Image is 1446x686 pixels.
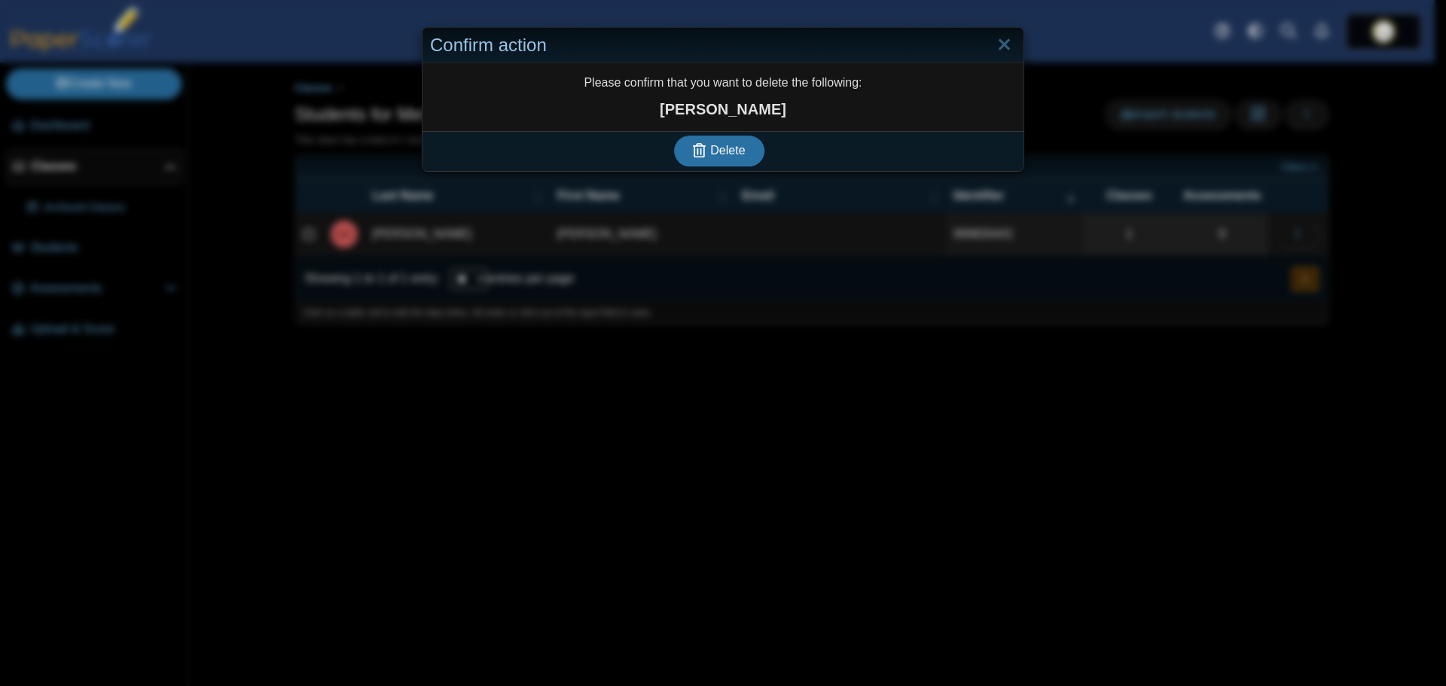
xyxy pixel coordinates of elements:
div: Confirm action [423,28,1023,63]
a: Close [993,32,1016,58]
span: Delete [710,144,745,157]
div: Please confirm that you want to delete the following: [423,63,1023,131]
button: Delete [674,136,764,166]
strong: [PERSON_NAME] [430,99,1016,120]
